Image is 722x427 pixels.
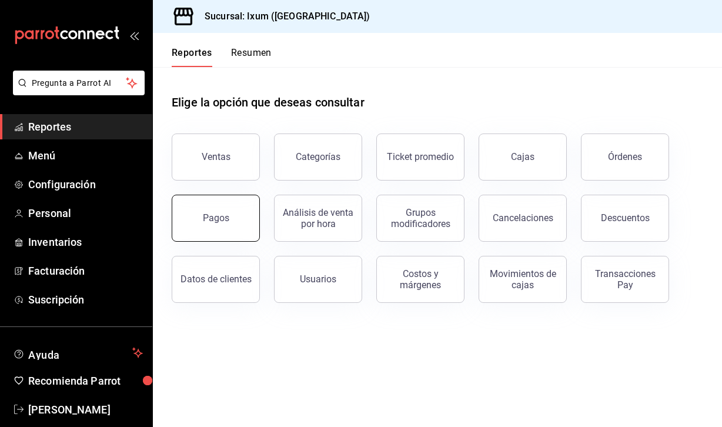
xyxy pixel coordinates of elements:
[231,47,272,67] button: Resumen
[28,119,143,135] span: Reportes
[601,212,650,223] div: Descuentos
[203,212,229,223] div: Pagos
[28,176,143,192] span: Configuración
[581,195,669,242] button: Descuentos
[384,207,457,229] div: Grupos modificadores
[13,71,145,95] button: Pregunta a Parrot AI
[28,263,143,279] span: Facturación
[172,94,365,111] h1: Elige la opción que deseas consultar
[172,134,260,181] button: Ventas
[376,134,464,181] button: Ticket promedio
[274,195,362,242] button: Análisis de venta por hora
[195,9,370,24] h3: Sucursal: Ixum ([GEOGRAPHIC_DATA])
[387,151,454,162] div: Ticket promedio
[172,195,260,242] button: Pagos
[28,402,143,418] span: [PERSON_NAME]
[28,148,143,164] span: Menú
[589,268,661,291] div: Transacciones Pay
[274,256,362,303] button: Usuarios
[376,256,464,303] button: Costos y márgenes
[376,195,464,242] button: Grupos modificadores
[511,150,535,164] div: Cajas
[486,268,559,291] div: Movimientos de cajas
[28,346,128,360] span: Ayuda
[28,205,143,221] span: Personal
[172,47,272,67] div: navigation tabs
[479,195,567,242] button: Cancelaciones
[28,234,143,250] span: Inventarios
[581,256,669,303] button: Transacciones Pay
[202,151,230,162] div: Ventas
[384,268,457,291] div: Costos y márgenes
[180,273,252,285] div: Datos de clientes
[479,256,567,303] button: Movimientos de cajas
[296,151,340,162] div: Categorías
[479,134,567,181] a: Cajas
[28,292,143,308] span: Suscripción
[282,207,355,229] div: Análisis de venta por hora
[8,85,145,98] a: Pregunta a Parrot AI
[172,256,260,303] button: Datos de clientes
[129,31,139,40] button: open_drawer_menu
[493,212,553,223] div: Cancelaciones
[608,151,642,162] div: Órdenes
[28,373,143,389] span: Recomienda Parrot
[274,134,362,181] button: Categorías
[581,134,669,181] button: Órdenes
[172,47,212,67] button: Reportes
[300,273,336,285] div: Usuarios
[32,77,126,89] span: Pregunta a Parrot AI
